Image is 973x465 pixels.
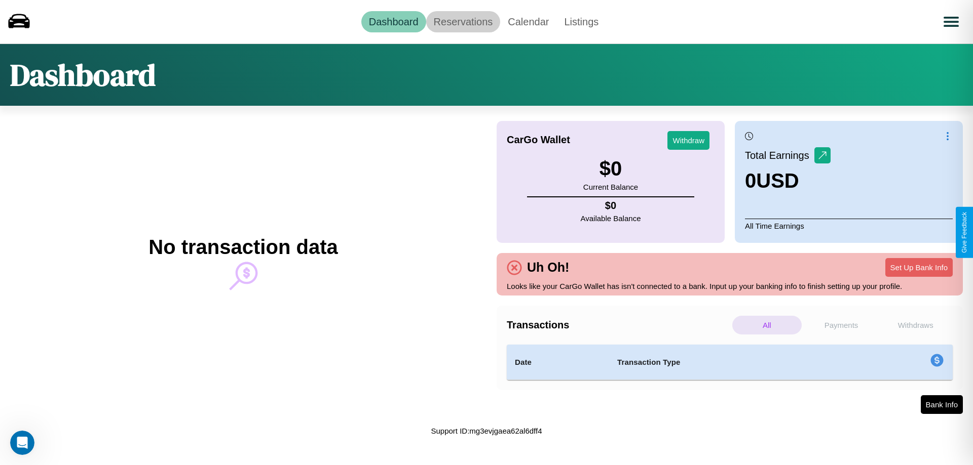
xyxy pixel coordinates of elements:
h3: 0 USD [745,170,831,192]
button: Set Up Bank Info [885,258,953,277]
p: Current Balance [583,180,638,194]
a: Dashboard [361,11,426,32]
table: simple table [507,345,953,380]
a: Listings [556,11,606,32]
button: Open menu [937,8,965,36]
a: Reservations [426,11,501,32]
p: Support ID: mg3evjgaea62al6dff4 [431,424,542,438]
h4: $ 0 [581,200,641,212]
h4: Uh Oh! [522,260,574,275]
h4: Transactions [507,319,730,331]
p: All [732,316,802,334]
button: Bank Info [921,395,963,414]
p: Available Balance [581,212,641,225]
h3: $ 0 [583,157,638,180]
button: Withdraw [667,131,709,150]
a: Calendar [500,11,556,32]
p: Withdraws [881,316,950,334]
h4: Transaction Type [617,356,847,368]
h2: No transaction data [148,236,338,259]
h4: CarGo Wallet [507,134,570,146]
p: All Time Earnings [745,219,953,233]
p: Looks like your CarGo Wallet has isn't connected to a bank. Input up your banking info to finish ... [507,279,953,293]
iframe: Intercom live chat [10,431,34,455]
p: Payments [807,316,876,334]
h1: Dashboard [10,54,156,96]
h4: Date [515,356,601,368]
div: Give Feedback [961,212,968,253]
p: Total Earnings [745,146,814,164]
